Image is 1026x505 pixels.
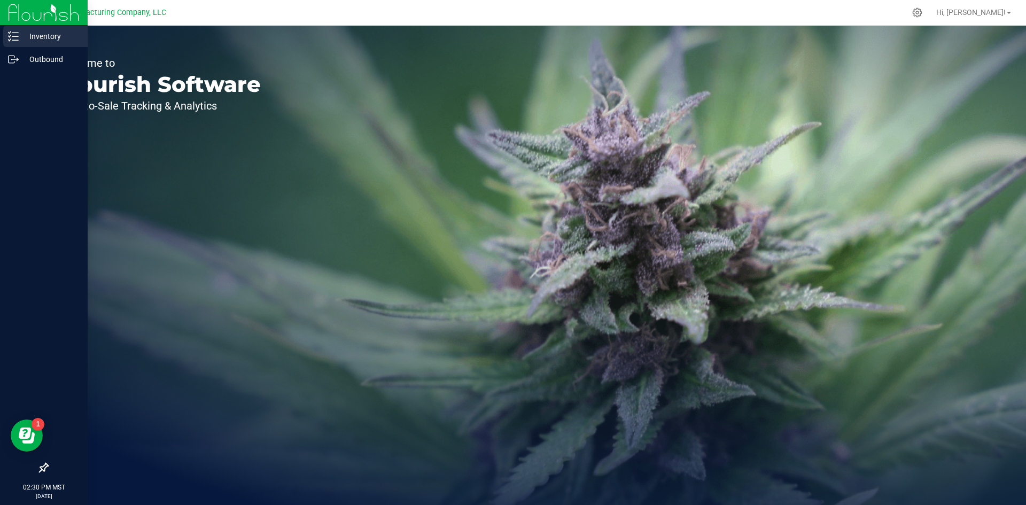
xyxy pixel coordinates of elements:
iframe: Resource center [11,419,43,452]
div: Manage settings [911,7,924,18]
iframe: Resource center unread badge [32,418,44,431]
p: Welcome to [58,58,261,68]
span: Hi, [PERSON_NAME]! [936,8,1006,17]
p: Flourish Software [58,74,261,95]
span: BB Manufacturing Company, LLC [52,8,166,17]
inline-svg: Inventory [8,31,19,42]
p: Outbound [19,53,83,66]
p: 02:30 PM MST [5,483,83,492]
p: Inventory [19,30,83,43]
p: [DATE] [5,492,83,500]
inline-svg: Outbound [8,54,19,65]
p: Seed-to-Sale Tracking & Analytics [58,100,261,111]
